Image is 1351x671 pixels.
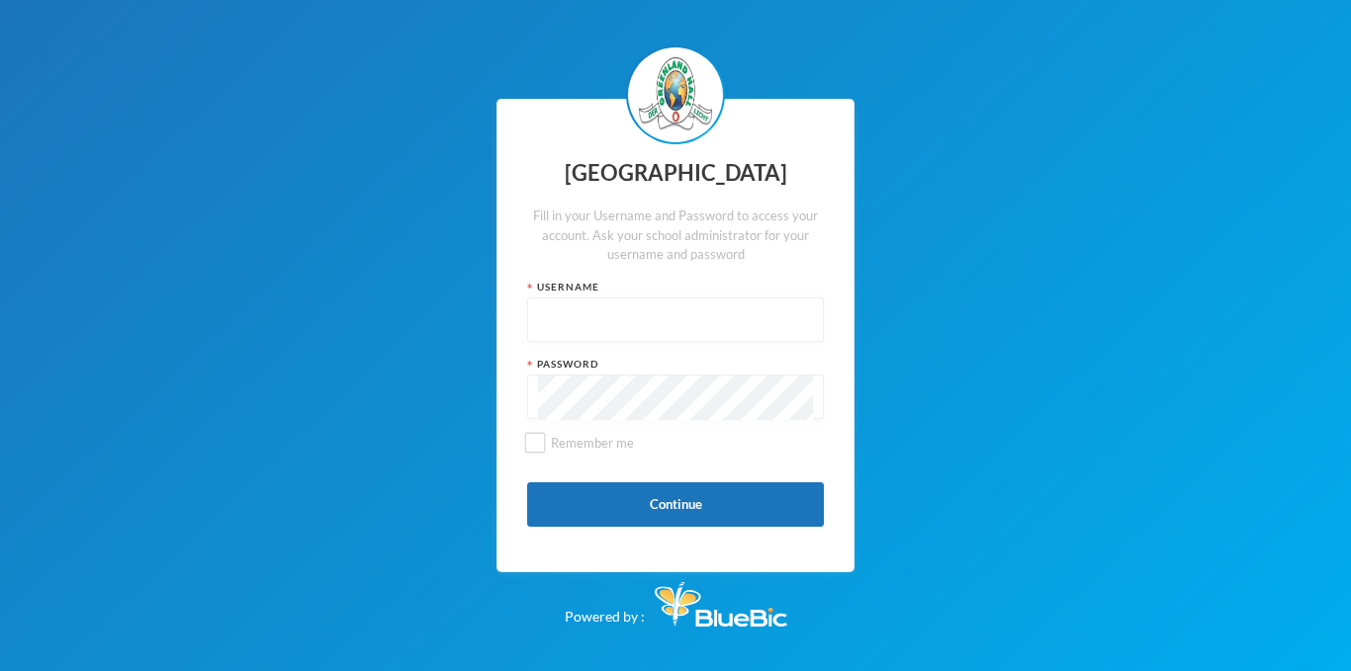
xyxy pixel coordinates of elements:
[655,582,787,627] img: Bluebic
[527,482,824,527] button: Continue
[565,572,787,627] div: Powered by :
[527,154,824,193] div: [GEOGRAPHIC_DATA]
[527,280,824,294] div: Username
[543,435,642,451] span: Remember me
[527,207,824,265] div: Fill in your Username and Password to access your account. Ask your school administrator for your...
[527,357,824,372] div: Password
